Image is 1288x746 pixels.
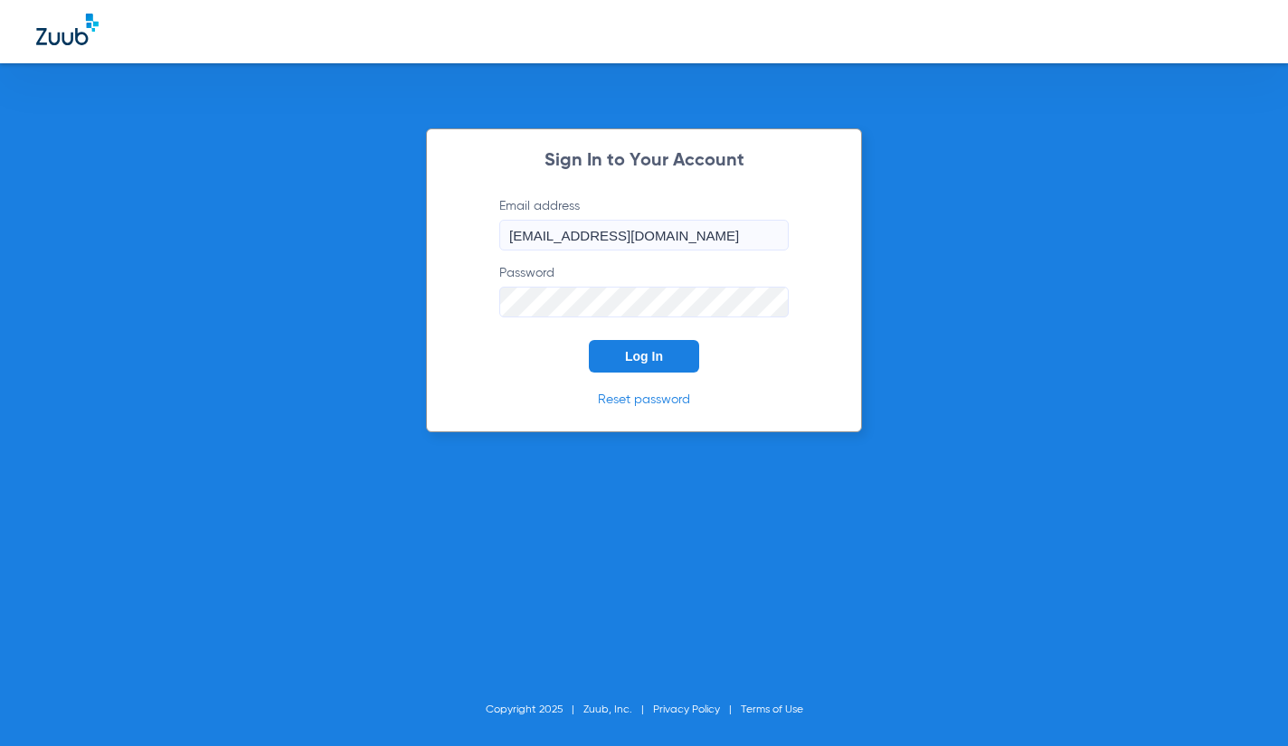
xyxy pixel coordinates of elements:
[598,393,690,406] a: Reset password
[36,14,99,45] img: Zuub Logo
[499,287,789,317] input: Password
[486,701,583,719] li: Copyright 2025
[499,220,789,250] input: Email address
[589,340,699,373] button: Log In
[741,704,803,715] a: Terms of Use
[583,701,653,719] li: Zuub, Inc.
[499,264,789,317] label: Password
[625,349,663,364] span: Log In
[499,197,789,250] label: Email address
[653,704,720,715] a: Privacy Policy
[472,152,816,170] h2: Sign In to Your Account
[1198,659,1288,746] iframe: Chat Widget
